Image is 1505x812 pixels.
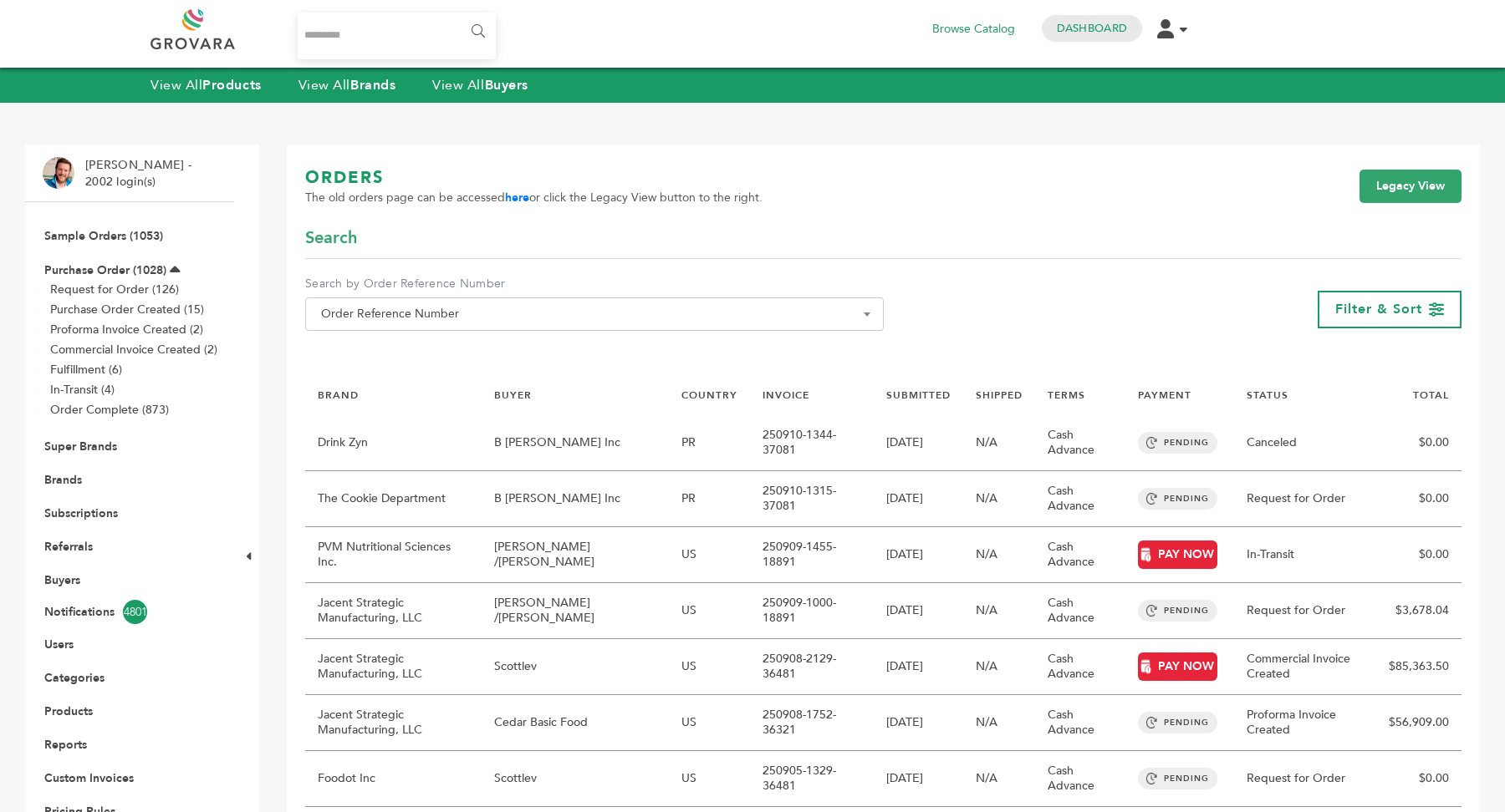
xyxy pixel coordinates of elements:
[1035,471,1125,527] td: Cash Advance
[505,190,529,206] a: here
[314,302,875,326] span: Order Reference Number
[50,382,115,398] a: In-Transit (4)
[305,639,482,695] td: Jacent Strategic Manufacturing, LLC
[1035,527,1125,583] td: Cash Advance
[1138,768,1217,789] span: PENDING
[669,695,750,751] td: US
[874,751,963,807] td: [DATE]
[1376,415,1462,471] td: $0.00
[298,76,396,94] a: View AllBrands
[1376,695,1462,751] td: $56,909.00
[874,583,963,639] td: [DATE]
[482,751,669,807] td: Scottlev
[1138,388,1191,402] a: PAYMENT
[1035,695,1125,751] td: Cash Advance
[669,639,750,695] td: US
[681,388,737,402] a: COUNTRY
[963,695,1035,751] td: N/A
[1035,639,1125,695] td: Cash Advance
[1234,415,1376,471] td: Canceled
[202,76,261,94] strong: Products
[976,388,1023,402] a: SHIPPED
[1234,583,1376,639] td: Request for Order
[1138,540,1217,569] a: PAY NOW
[1035,583,1125,639] td: Cash Advance
[305,695,482,751] td: Jacent Strategic Manufacturing, LLC
[482,471,669,527] td: B [PERSON_NAME] Inc
[305,471,482,527] td: The Cookie Department
[305,166,763,190] h1: ORDERS
[482,695,669,751] td: Cedar Basic Food
[750,695,874,751] td: 250908-1752-36321
[44,505,118,521] a: Subscriptions
[50,402,169,418] a: Order Complete (873)
[298,13,496,59] input: Search...
[1057,21,1127,36] a: Dashboard
[750,471,874,527] td: 250910-1315-37081
[669,527,750,583] td: US
[44,703,93,719] a: Products
[1234,527,1376,583] td: In-Transit
[44,770,134,786] a: Custom Invoices
[963,639,1035,695] td: N/A
[874,639,963,695] td: [DATE]
[85,157,196,190] li: [PERSON_NAME] - 2002 login(s)
[44,539,93,555] a: Referrals
[44,262,166,278] a: Purchase Order (1028)
[1234,639,1376,695] td: Commercial Invoice Created
[305,276,884,292] label: Search by Order Reference Number
[150,76,262,94] a: View AllProducts
[1376,471,1462,527] td: $0.00
[44,670,105,686] a: Categories
[44,472,82,488] a: Brands
[874,695,963,751] td: [DATE]
[123,600,147,624] span: 4801
[44,572,80,588] a: Buyers
[1376,527,1462,583] td: $0.00
[44,439,117,454] a: Super Brands
[305,527,482,583] td: PVM Nutritional Sciences Inc.
[1234,695,1376,751] td: Proforma Invoice Created
[482,583,669,639] td: [PERSON_NAME] /[PERSON_NAME]
[50,322,203,337] a: Proforma Invoice Created (2)
[44,637,74,652] a: Users
[1048,388,1085,402] a: TERMS
[305,226,357,250] span: Search
[963,583,1035,639] td: N/A
[669,415,750,471] td: PR
[1138,600,1217,622] span: PENDING
[50,342,217,358] a: Commercial Invoice Created (2)
[1376,583,1462,639] td: $3,678.04
[932,20,1015,38] a: Browse Catalog
[874,471,963,527] td: [DATE]
[485,76,528,94] strong: Buyers
[669,583,750,639] td: US
[305,297,884,331] span: Order Reference Number
[1360,170,1462,203] a: Legacy View
[669,471,750,527] td: PR
[305,583,482,639] td: Jacent Strategic Manufacturing, LLC
[482,415,669,471] td: B [PERSON_NAME] Inc
[874,415,963,471] td: [DATE]
[1035,751,1125,807] td: Cash Advance
[305,751,482,807] td: Foodot Inc
[482,527,669,583] td: [PERSON_NAME] /[PERSON_NAME]
[44,228,163,244] a: Sample Orders (1053)
[50,282,179,297] a: Request for Order (126)
[1335,300,1422,318] span: Filter & Sort
[1234,471,1376,527] td: Request for Order
[669,751,750,807] td: US
[750,751,874,807] td: 250905-1329-36481
[1035,415,1125,471] td: Cash Advance
[44,737,87,753] a: Reports
[963,527,1035,583] td: N/A
[886,388,951,402] a: SUBMITTED
[1413,388,1449,402] a: TOTAL
[305,415,482,471] td: Drink Zyn
[44,600,215,624] a: Notifications4801
[750,639,874,695] td: 250908-2129-36481
[750,415,874,471] td: 250910-1344-37081
[1138,432,1217,454] span: PENDING
[482,639,669,695] td: Scottlev
[963,415,1035,471] td: N/A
